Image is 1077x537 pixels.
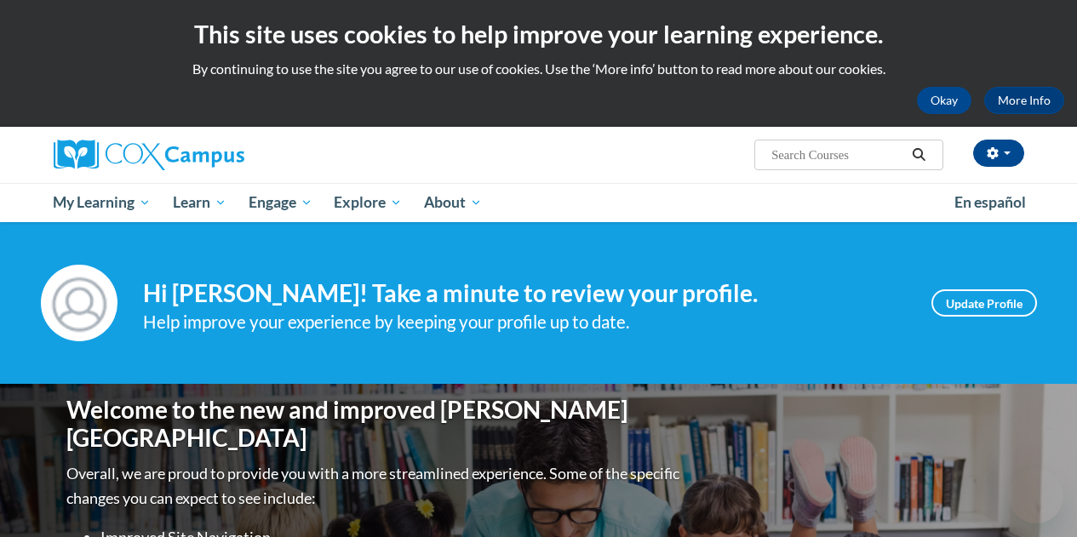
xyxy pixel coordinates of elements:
[41,265,117,341] img: Profile Image
[54,140,244,170] img: Cox Campus
[173,192,226,213] span: Learn
[13,60,1064,78] p: By continuing to use the site you agree to our use of cookies. Use the ‘More info’ button to read...
[54,140,360,170] a: Cox Campus
[13,17,1064,51] h2: This site uses cookies to help improve your learning experience.
[66,396,684,453] h1: Welcome to the new and improved [PERSON_NAME][GEOGRAPHIC_DATA]
[334,192,402,213] span: Explore
[770,145,906,165] input: Search Courses
[66,461,684,511] p: Overall, we are proud to provide you with a more streamlined experience. Some of the specific cha...
[53,192,151,213] span: My Learning
[41,183,1037,222] div: Main menu
[249,192,312,213] span: Engage
[413,183,493,222] a: About
[143,279,906,308] h4: Hi [PERSON_NAME]! Take a minute to review your profile.
[943,185,1037,220] a: En español
[906,145,931,165] button: Search
[323,183,413,222] a: Explore
[917,87,971,114] button: Okay
[143,308,906,336] div: Help improve your experience by keeping your profile up to date.
[931,289,1037,317] a: Update Profile
[238,183,324,222] a: Engage
[162,183,238,222] a: Learn
[973,140,1024,167] button: Account Settings
[984,87,1064,114] a: More Info
[954,193,1026,211] span: En español
[424,192,482,213] span: About
[43,183,163,222] a: My Learning
[1009,469,1063,523] iframe: Button to launch messaging window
